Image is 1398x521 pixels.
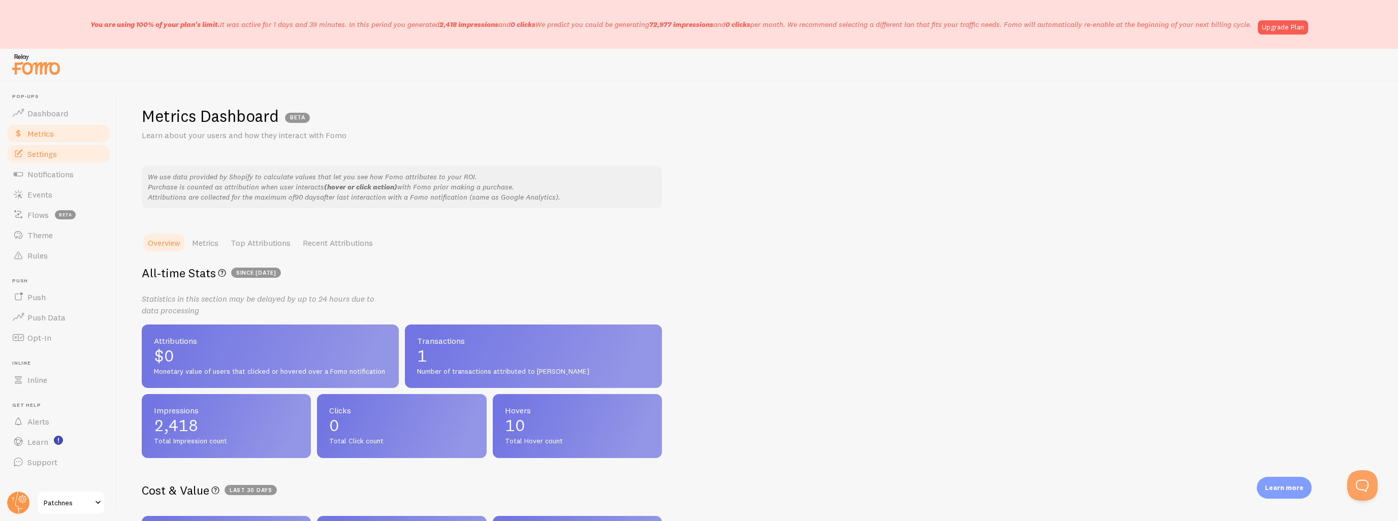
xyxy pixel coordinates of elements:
[27,250,48,260] span: Rules
[44,497,92,509] span: Patchnes
[142,106,279,126] h1: Metrics Dashboard
[1347,470,1378,501] iframe: Help Scout Beacon - Open
[90,19,1252,29] p: It was active for 1 days and 39 minutes. In this period you generated We predict you could be gen...
[6,411,111,432] a: Alerts
[505,417,650,434] span: 10
[55,210,76,219] span: beta
[329,417,474,434] span: 0
[142,294,374,315] i: Statistics in this section may be delayed by up to 24 hours due to data processing
[186,233,225,253] a: Metrics
[154,337,387,345] span: Attributions
[27,189,52,200] span: Events
[417,348,650,364] span: 1
[649,20,713,29] b: 72,977 impressions
[297,233,379,253] a: Recent Attributions
[27,333,51,343] span: Opt-In
[27,230,53,240] span: Theme
[1258,20,1308,35] a: Upgrade Plan
[27,375,47,385] span: Inline
[142,129,386,141] p: Learn about your users and how they interact with Fomo
[417,337,650,345] span: Transactions
[90,20,220,29] span: You are using 100% of your plan's limit.
[154,406,299,414] span: Impressions
[6,103,111,123] a: Dashboard
[27,128,54,139] span: Metrics
[6,287,111,307] a: Push
[154,417,299,434] span: 2,418
[6,370,111,390] a: Inline
[6,184,111,205] a: Events
[148,172,656,202] p: We use data provided by Shopify to calculate values that let you see how Fomo attributes to your ...
[285,113,310,123] span: BETA
[6,245,111,266] a: Rules
[27,457,57,467] span: Support
[725,20,750,29] b: 0 clicks
[511,20,535,29] b: 0 clicks
[12,93,111,100] span: Pop-ups
[142,482,662,498] h2: Cost & Value
[6,123,111,144] a: Metrics
[6,307,111,328] a: Push Data
[439,20,535,29] span: and
[295,192,320,202] em: 90 days
[1265,483,1304,493] p: Learn more
[329,406,474,414] span: Clicks
[12,360,111,367] span: Inline
[6,328,111,348] a: Opt-In
[27,169,74,179] span: Notifications
[649,20,750,29] span: and
[6,205,111,225] a: Flows beta
[27,108,68,118] span: Dashboard
[142,265,662,281] h2: All-time Stats
[1257,477,1312,499] div: Learn more
[27,416,49,427] span: Alerts
[231,268,281,278] span: since [DATE]
[54,436,63,445] svg: <p>Watch New Feature Tutorials!</p>
[505,406,650,414] span: Hovers
[142,233,186,253] a: Overview
[27,149,57,159] span: Settings
[505,437,650,446] span: Total Hover count
[6,164,111,184] a: Notifications
[154,437,299,446] span: Total Impression count
[12,278,111,284] span: Push
[27,210,49,220] span: Flows
[27,437,48,447] span: Learn
[154,348,387,364] span: $0
[27,312,66,322] span: Push Data
[6,225,111,245] a: Theme
[154,367,387,376] span: Monetary value of users that clicked or hovered over a Fomo notification
[329,437,474,446] span: Total Click count
[27,292,46,302] span: Push
[439,20,498,29] b: 2,418 impressions
[225,485,277,495] span: Last 30 days
[225,233,297,253] a: Top Attributions
[417,367,650,376] span: Number of transactions attributed to [PERSON_NAME]
[11,51,61,77] img: fomo-relay-logo-orange.svg
[37,491,105,515] a: Patchnes
[6,452,111,472] a: Support
[6,432,111,452] a: Learn
[324,182,397,191] b: (hover or click action)
[12,402,111,409] span: Get Help
[6,144,111,164] a: Settings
